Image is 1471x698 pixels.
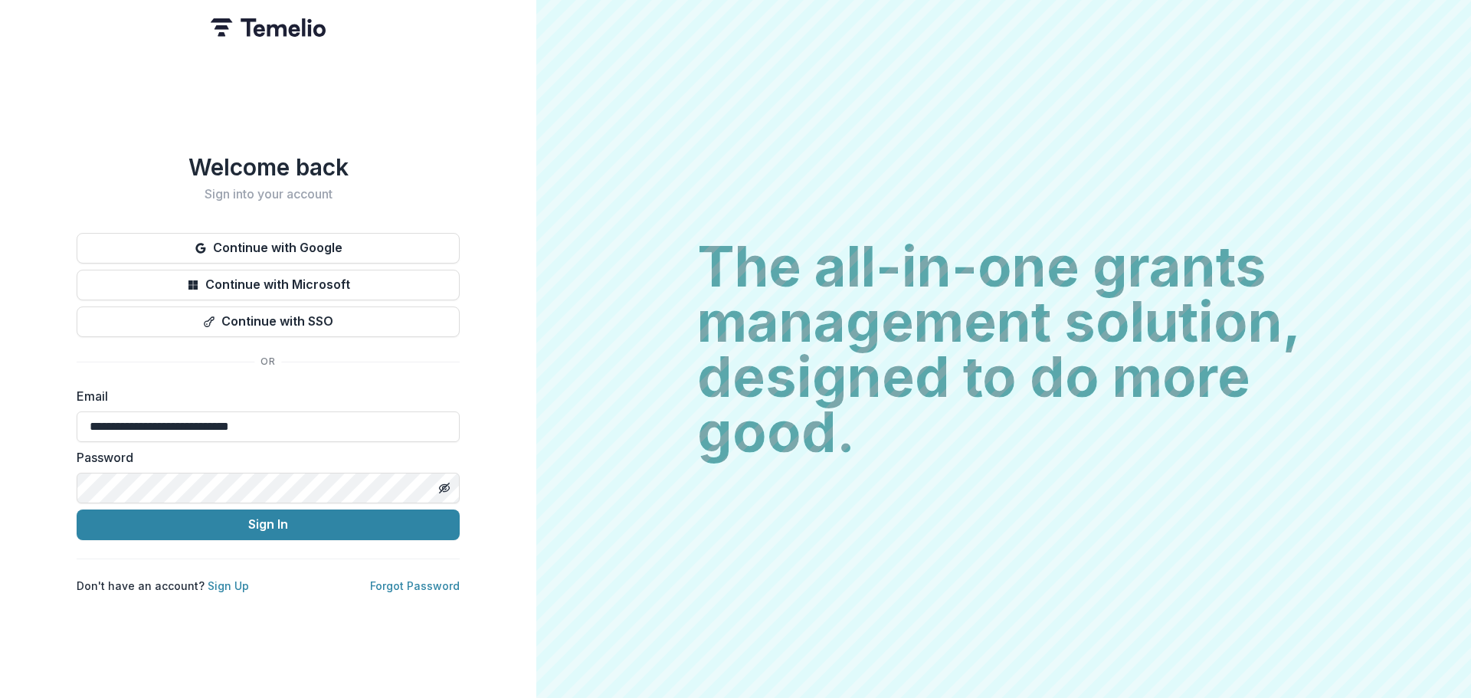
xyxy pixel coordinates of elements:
button: Sign In [77,510,460,540]
h2: Sign into your account [77,187,460,202]
h1: Welcome back [77,153,460,181]
button: Toggle password visibility [432,476,457,500]
a: Sign Up [208,579,249,592]
button: Continue with Microsoft [77,270,460,300]
label: Email [77,387,450,405]
label: Password [77,448,450,467]
p: Don't have an account? [77,578,249,594]
button: Continue with SSO [77,306,460,337]
img: Temelio [211,18,326,37]
a: Forgot Password [370,579,460,592]
button: Continue with Google [77,233,460,264]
